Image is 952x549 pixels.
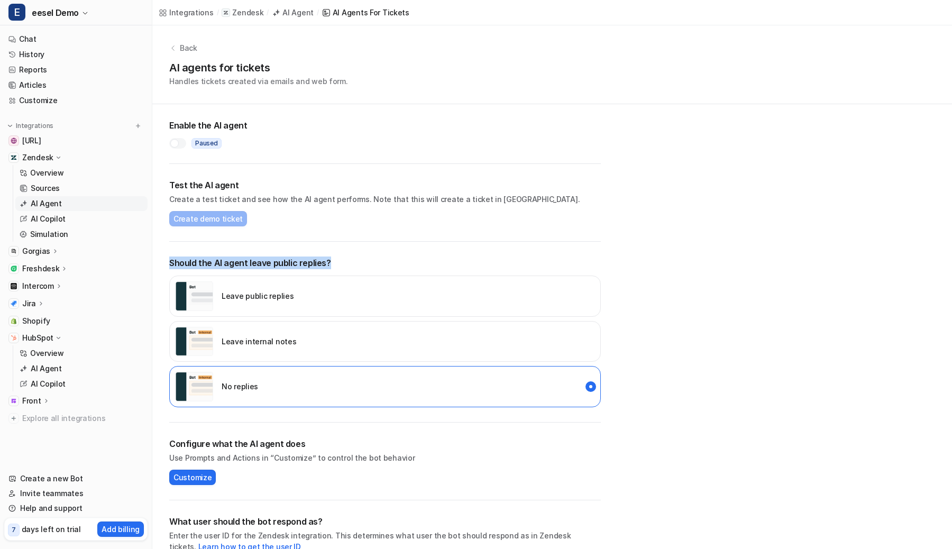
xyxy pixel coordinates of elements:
[22,333,53,343] p: HubSpot
[4,93,148,108] a: Customize
[22,410,143,427] span: Explore all integrations
[173,472,212,483] span: Customize
[169,7,214,18] div: Integrations
[11,266,17,272] img: Freshdesk
[11,300,17,307] img: Jira
[11,248,17,254] img: Gorgias
[169,470,216,485] button: Customize
[4,486,148,501] a: Invite teammates
[30,168,64,178] p: Overview
[22,246,50,257] p: Gorgias
[15,181,148,196] a: Sources
[169,437,601,450] h2: Configure what the AI agent does
[317,8,319,17] span: /
[22,281,54,291] p: Intercom
[22,298,36,309] p: Jira
[32,5,79,20] span: eesel Demo
[169,119,601,132] h2: Enable the AI agent
[15,346,148,361] a: Overview
[169,257,601,269] p: Should the AI agent leave public replies?
[15,361,148,376] a: AI Agent
[322,7,409,18] a: AI Agents for tickets
[11,138,17,144] img: docs.eesel.ai
[4,78,148,93] a: Articles
[169,76,348,87] p: Handles tickets created via emails and web form.
[102,524,140,535] p: Add billing
[8,4,25,21] span: E
[232,7,263,18] p: Zendesk
[11,283,17,289] img: Intercom
[159,7,214,18] a: Integrations
[134,122,142,130] img: menu_add.svg
[4,121,57,131] button: Integrations
[15,227,148,242] a: Simulation
[22,396,41,406] p: Front
[180,42,197,53] p: Back
[97,521,144,537] button: Add billing
[191,138,222,149] span: Paused
[4,32,148,47] a: Chat
[169,452,601,463] p: Use Prompts and Actions in “Customize” to control the bot behavior
[4,314,148,328] a: ShopifyShopify
[30,229,68,240] p: Simulation
[30,348,64,359] p: Overview
[4,501,148,516] a: Help and support
[22,524,81,535] p: days left on trial
[333,7,409,18] div: AI Agents for tickets
[222,336,296,347] p: Leave internal notes
[16,122,53,130] p: Integrations
[169,179,601,191] h2: Test the AI agent
[12,525,16,535] p: 7
[169,211,247,226] button: Create demo ticket
[175,281,213,311] img: user
[4,411,148,426] a: Explore all integrations
[15,377,148,391] a: AI Copilot
[31,363,62,374] p: AI Agent
[169,321,601,362] div: internal_reply
[169,276,601,317] div: external_reply
[169,194,601,205] p: Create a test ticket and see how the AI agent performs. Note that this will create a ticket in [G...
[6,122,14,130] img: expand menu
[22,135,41,146] span: [URL]
[31,379,66,389] p: AI Copilot
[4,62,148,77] a: Reports
[4,133,148,148] a: docs.eesel.ai[URL]
[15,212,148,226] a: AI Copilot
[4,47,148,62] a: History
[11,318,17,324] img: Shopify
[11,154,17,161] img: Zendesk
[11,398,17,404] img: Front
[282,7,314,18] div: AI Agent
[31,183,60,194] p: Sources
[222,290,294,301] p: Leave public replies
[15,166,148,180] a: Overview
[222,381,258,392] p: No replies
[22,152,53,163] p: Zendesk
[222,7,263,18] a: Zendesk
[175,372,213,401] img: user
[267,8,269,17] span: /
[169,60,348,76] h1: AI agents for tickets
[217,8,219,17] span: /
[169,515,601,528] h2: What user should the bot respond as?
[175,327,213,356] img: user
[272,7,314,18] a: AI Agent
[4,471,148,486] a: Create a new Bot
[22,263,59,274] p: Freshdesk
[173,213,243,224] span: Create demo ticket
[22,316,50,326] span: Shopify
[11,335,17,341] img: HubSpot
[8,413,19,424] img: explore all integrations
[15,196,148,211] a: AI Agent
[169,366,601,407] div: disabled
[31,214,66,224] p: AI Copilot
[31,198,62,209] p: AI Agent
